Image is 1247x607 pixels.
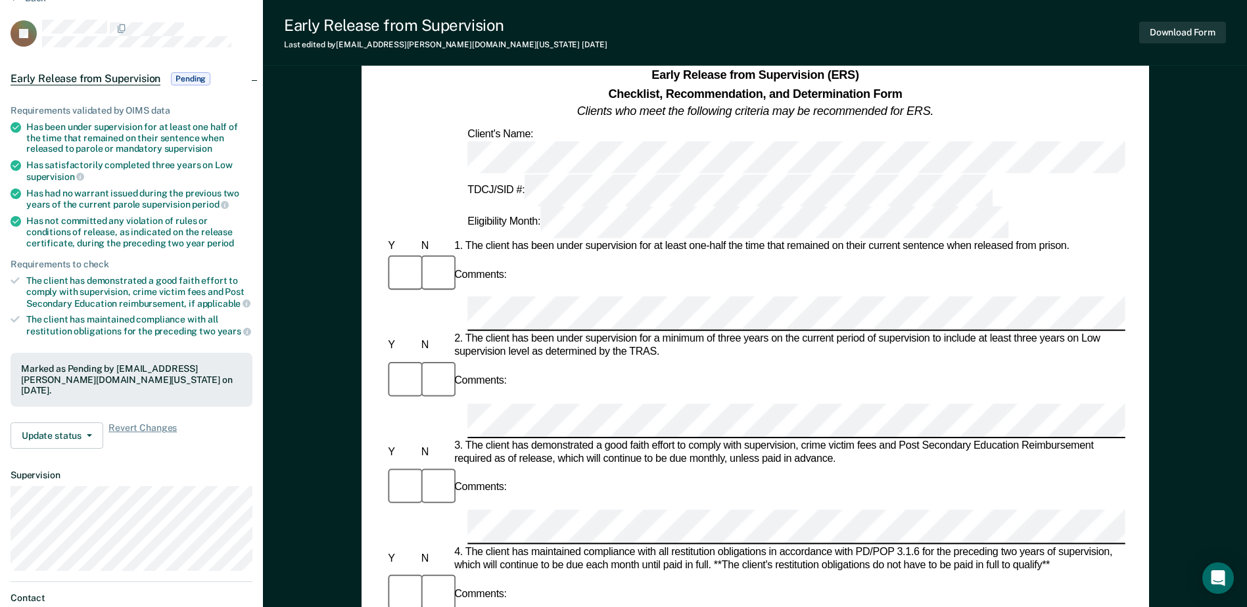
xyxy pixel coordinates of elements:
div: The client has demonstrated a good faith effort to comply with supervision, crime victim fees and... [26,275,252,309]
strong: Checklist, Recommendation, and Determination Form [608,87,902,100]
button: Download Form [1139,22,1226,43]
div: Has had no warrant issued during the previous two years of the current parole supervision [26,188,252,210]
span: period [192,199,229,210]
div: TDCJ/SID #: [465,174,995,206]
span: Revert Changes [108,422,177,449]
dt: Contact [11,593,252,604]
span: supervision [164,143,212,154]
div: Requirements to check [11,259,252,270]
div: 2. The client has been under supervision for a minimum of three years on the current period of su... [452,333,1125,359]
div: N [418,552,451,566]
div: Y [385,446,418,459]
div: Last edited by [EMAIL_ADDRESS][PERSON_NAME][DOMAIN_NAME][US_STATE] [284,40,607,49]
span: [DATE] [582,40,607,49]
div: Comments: [452,588,509,601]
div: Y [385,552,418,566]
div: N [418,446,451,459]
div: 3. The client has demonstrated a good faith effort to comply with supervision, crime victim fees ... [452,439,1125,466]
em: Clients who meet the following criteria may be recommended for ERS. [577,104,933,118]
div: Has satisfactorily completed three years on Low [26,160,252,182]
div: 1. The client has been under supervision for at least one-half the time that remained on their cu... [452,240,1125,253]
div: Y [385,240,418,253]
span: supervision [26,171,84,182]
div: Y [385,340,418,353]
div: 4. The client has maintained compliance with all restitution obligations in accordance with PD/PO... [452,546,1125,572]
dt: Supervision [11,470,252,481]
div: N [418,340,451,353]
div: Comments: [452,374,509,388]
button: Update status [11,422,103,449]
div: Requirements validated by OIMS data [11,105,252,116]
div: Has been under supervision for at least one half of the time that remained on their sentence when... [26,122,252,154]
span: Early Release from Supervision [11,72,160,85]
div: Comments: [452,268,509,281]
span: Pending [171,72,210,85]
span: period [207,238,234,248]
div: Early Release from Supervision [284,16,607,35]
strong: Early Release from Supervision (ERS) [651,69,859,82]
div: The client has maintained compliance with all restitution obligations for the preceding two [26,314,252,336]
div: Has not committed any violation of rules or conditions of release, as indicated on the release ce... [26,215,252,248]
div: N [418,240,451,253]
div: Comments: [452,482,509,495]
div: Eligibility Month: [465,206,1011,238]
div: Marked as Pending by [EMAIL_ADDRESS][PERSON_NAME][DOMAIN_NAME][US_STATE] on [DATE]. [21,363,242,396]
span: applicable [197,298,250,309]
div: Open Intercom Messenger [1202,562,1234,594]
span: years [218,326,251,336]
